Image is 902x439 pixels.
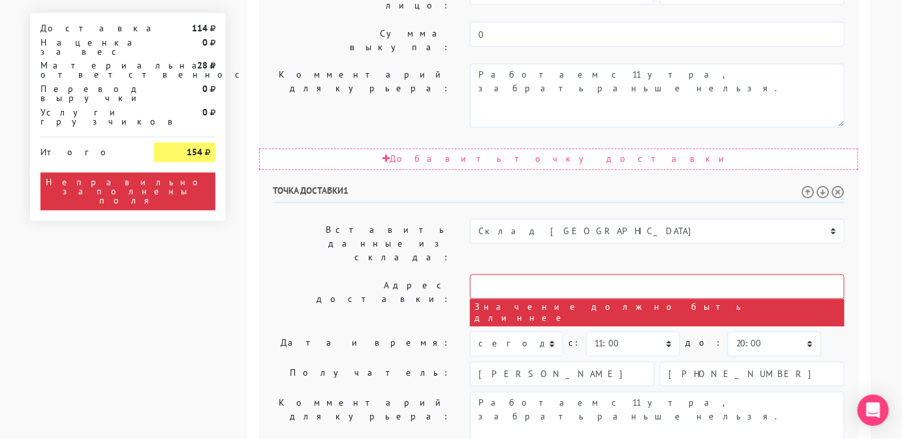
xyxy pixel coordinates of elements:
div: Наценка за вес [31,38,144,56]
div: Доставка [31,23,144,33]
strong: 28 [197,60,208,72]
label: Адрес доставки: [263,275,460,327]
div: Перевод выручки [31,85,144,103]
label: c: [568,332,581,355]
div: Значение должно быть длиннее [470,299,845,327]
input: Телефон [660,362,845,387]
label: Сумма выкупа: [263,22,460,59]
label: Комментарий для курьера: [263,64,460,128]
input: Имя [470,362,655,387]
label: Дата и время: [263,332,460,357]
div: Материальная ответственность [31,61,144,80]
strong: 0 [202,107,208,119]
strong: 154 [187,147,202,159]
label: Получатель: [263,362,460,387]
div: Услуги грузчиков [31,108,144,127]
div: Добавить точку доставки [259,149,858,170]
span: 1 [343,185,349,197]
div: Open Intercom Messenger [858,395,889,426]
div: Неправильно заполнены поля [40,173,215,211]
label: Вставить данные из склада: [263,219,460,269]
div: Итого [40,143,134,157]
strong: 0 [202,83,208,95]
strong: 114 [192,22,208,34]
h6: Точка доставки [273,186,845,204]
strong: 0 [202,37,208,48]
label: до: [685,332,723,355]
